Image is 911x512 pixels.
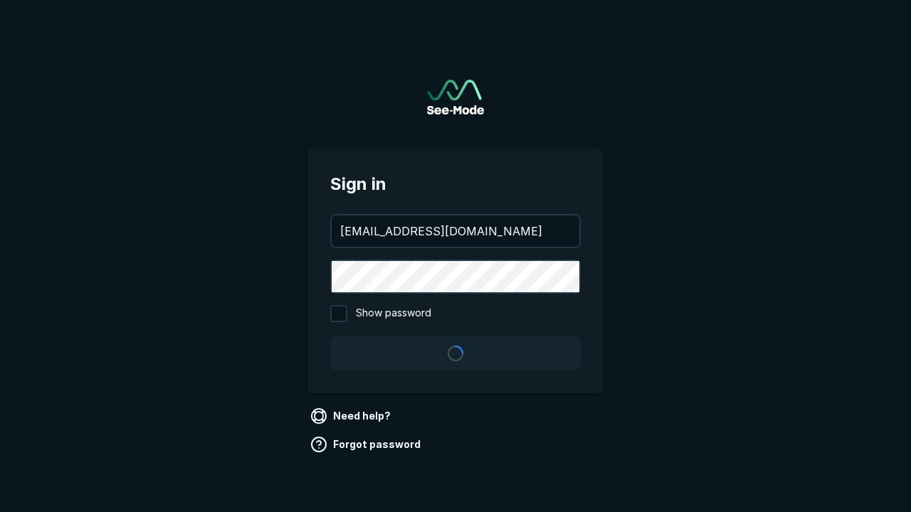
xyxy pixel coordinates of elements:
a: Need help? [307,405,396,427]
a: Go to sign in [427,80,484,114]
a: Forgot password [307,433,426,456]
span: Sign in [330,171,581,197]
img: See-Mode Logo [427,80,484,114]
input: your@email.com [332,215,579,247]
span: Show password [356,305,431,322]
